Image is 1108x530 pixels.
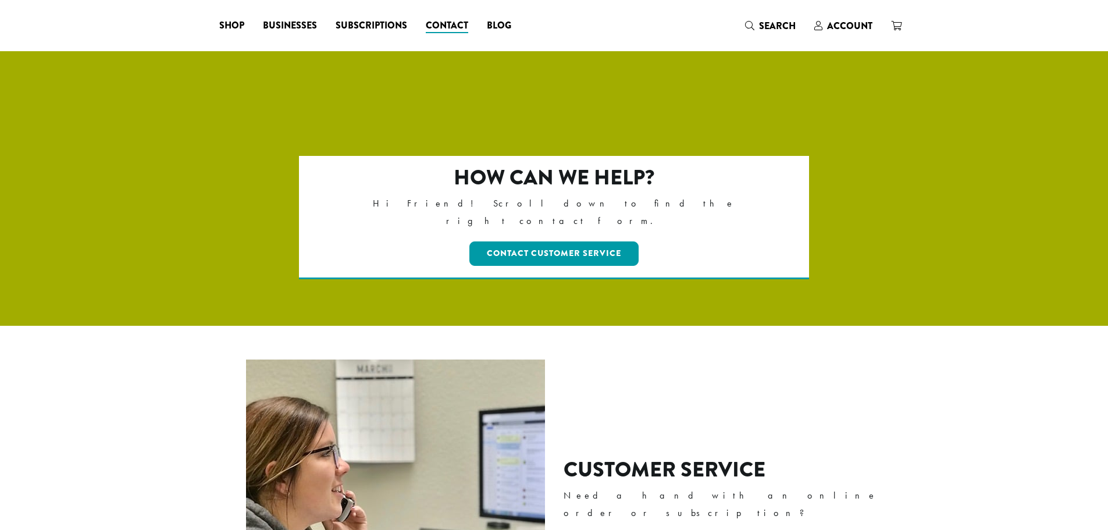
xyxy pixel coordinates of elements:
span: Subscriptions [336,19,407,33]
span: Search [759,19,796,33]
a: Contact Customer Service [469,241,639,266]
span: Account [827,19,872,33]
span: Blog [487,19,511,33]
span: Contact [426,19,468,33]
a: Subscriptions [326,16,416,35]
a: Search [736,16,805,35]
a: Contact [416,16,478,35]
a: Businesses [254,16,326,35]
span: Shop [219,19,244,33]
a: Shop [210,16,254,35]
h2: How can we help? [349,165,759,190]
span: Businesses [263,19,317,33]
p: Need a hand with an online order or subscription? [564,487,895,522]
h2: Customer Service [564,457,895,482]
p: Hi Friend! Scroll down to find the right contact form. [349,195,759,230]
a: Account [805,16,882,35]
a: Blog [478,16,521,35]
